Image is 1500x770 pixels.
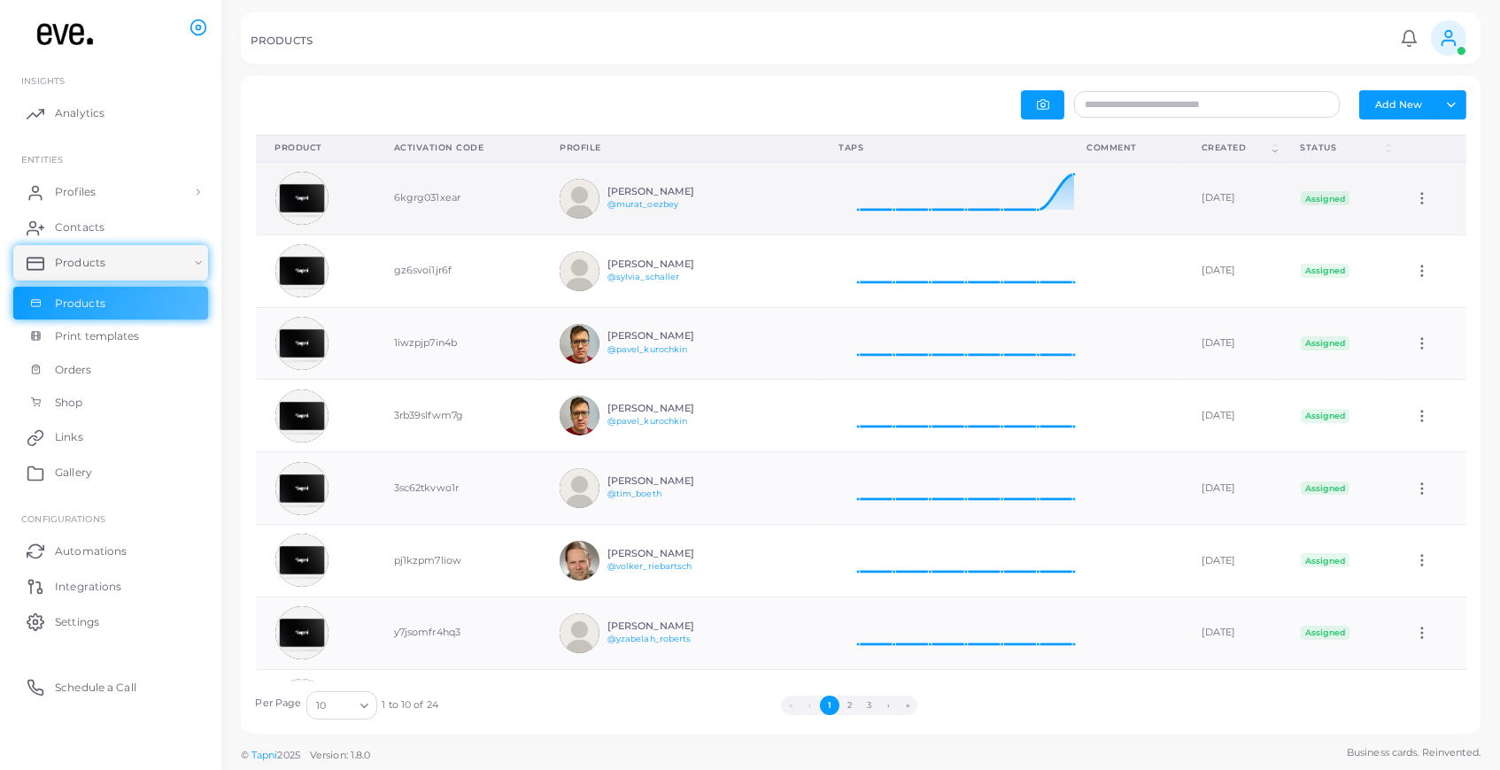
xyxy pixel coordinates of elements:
td: 3sc62tkvwo1r [375,452,541,525]
span: Profiles [55,184,96,200]
input: Search for option [328,696,353,715]
td: 6kgrg031xear [375,162,541,235]
span: Links [55,429,83,445]
img: avatar [560,468,599,508]
div: Status [1301,142,1383,154]
td: 1iwzpjp7in4b [375,307,541,380]
img: avatar [560,541,599,581]
a: Print templates [13,320,208,353]
span: Schedule a Call [55,680,136,696]
label: Per Page [256,697,302,711]
img: avatar [275,244,329,297]
img: avatar [275,534,329,587]
div: Created [1202,142,1269,154]
img: avatar [560,179,599,219]
td: [DATE] [1182,380,1281,452]
a: Profiles [13,174,208,210]
h6: [PERSON_NAME] [607,330,738,342]
a: Gallery [13,455,208,490]
a: Schedule a Call [13,669,208,705]
span: Integrations [55,579,121,595]
td: [DATE] [1182,597,1281,669]
img: avatar [560,613,599,653]
button: Go to page 3 [859,696,878,715]
img: avatar [275,172,329,225]
img: avatar [275,462,329,515]
td: gz6svoi1jr6f [375,235,541,307]
span: Assigned [1301,626,1350,640]
span: 2025 [277,748,299,763]
span: 1 to 10 of 24 [382,698,437,712]
div: Product [275,142,355,154]
div: Comment [1086,142,1163,154]
img: avatar [275,606,329,659]
h6: [PERSON_NAME] [607,403,738,414]
div: Search for option [306,691,377,720]
button: Go to page 1 [820,696,839,715]
span: Contacts [55,219,104,235]
span: © [241,748,370,763]
span: Assigned [1301,191,1350,205]
a: Analytics [13,96,208,131]
td: [DATE] [1182,669,1281,742]
a: Links [13,420,208,455]
a: @pavel_kurochkin [607,416,688,426]
a: Automations [13,533,208,568]
td: pj1kzpm7liow [375,525,541,597]
span: Assigned [1301,481,1350,496]
span: Products [55,255,105,271]
span: 10 [316,697,326,715]
h6: [PERSON_NAME] [607,258,738,270]
img: avatar [560,396,599,435]
span: Configurations [21,513,105,524]
td: [DATE] [1182,235,1281,307]
img: avatar [560,251,599,291]
button: Go to page 2 [839,696,859,715]
h6: [PERSON_NAME] [607,548,738,559]
td: 8ufnltjiucxc [375,669,541,742]
div: Profile [560,142,800,154]
span: Automations [55,543,127,559]
button: Go to next page [878,696,898,715]
a: @tim_boeth [607,489,661,498]
span: Analytics [55,105,104,121]
img: avatar [275,389,329,443]
td: 3rb39slfwm7g [375,380,541,452]
img: avatar [560,324,599,364]
h6: [PERSON_NAME] [607,620,738,632]
td: [DATE] [1182,525,1281,597]
span: Assigned [1301,553,1350,567]
a: @murat_oezbey [607,199,678,209]
a: Contacts [13,210,208,245]
a: Tapni [251,749,278,761]
span: Assigned [1301,336,1350,350]
td: y7jsomfr4hq3 [375,597,541,669]
img: logo [16,17,114,50]
a: @volker_riebartsch [607,561,692,571]
td: [DATE] [1182,452,1281,525]
span: Assigned [1301,264,1350,278]
span: Products [55,296,105,312]
span: Assigned [1301,409,1350,423]
span: INSIGHTS [21,75,65,86]
a: @yzabelah_roberts [607,634,692,643]
div: Taps [839,142,1048,154]
span: Orders [55,362,92,378]
a: @sylvia_schaller [607,272,680,281]
td: [DATE] [1182,162,1281,235]
a: Orders [13,353,208,387]
span: Settings [55,614,99,630]
a: Products [13,287,208,320]
span: Gallery [55,465,92,481]
span: Print templates [55,328,140,344]
a: Settings [13,604,208,639]
a: Products [13,245,208,281]
button: Go to last page [898,696,917,715]
a: Integrations [13,568,208,604]
div: Activation Code [394,142,522,154]
a: Shop [13,386,208,420]
span: Business cards. Reinvented. [1347,745,1481,760]
h5: PRODUCTS [251,35,313,47]
ul: Pagination [438,696,1261,715]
